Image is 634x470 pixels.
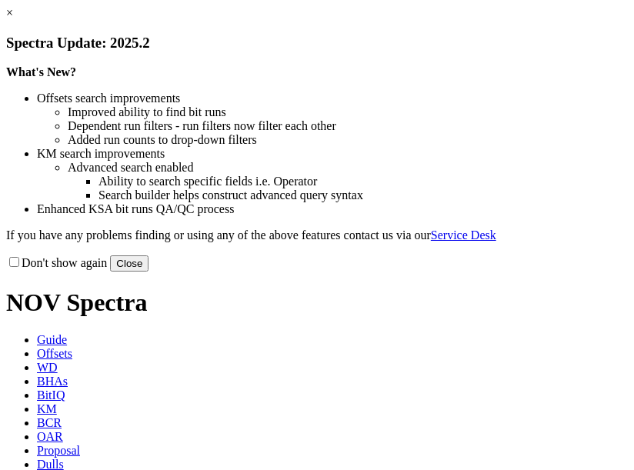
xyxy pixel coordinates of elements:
[98,188,628,202] li: Search builder helps construct advanced query syntax
[6,6,13,19] a: ×
[68,119,628,133] li: Dependent run filters - run filters now filter each other
[68,105,628,119] li: Improved ability to find bit runs
[37,147,628,161] li: KM search improvements
[110,255,148,272] button: Close
[6,256,107,269] label: Don't show again
[6,288,628,317] h1: NOV Spectra
[6,228,628,242] p: If you have any problems finding or using any of the above features contact us via our
[37,416,62,429] span: BCR
[431,228,496,242] a: Service Desk
[37,333,67,346] span: Guide
[37,375,68,388] span: BHAs
[68,161,628,175] li: Advanced search enabled
[37,92,628,105] li: Offsets search improvements
[37,430,63,443] span: OAR
[98,175,628,188] li: Ability to search specific fields i.e. Operator
[6,65,76,78] strong: What's New?
[37,202,628,216] li: Enhanced KSA bit runs QA/QC process
[37,361,58,374] span: WD
[37,402,57,415] span: KM
[37,347,72,360] span: Offsets
[6,35,628,52] h3: Spectra Update: 2025.2
[68,133,628,147] li: Added run counts to drop-down filters
[9,257,19,267] input: Don't show again
[37,388,65,402] span: BitIQ
[37,444,80,457] span: Proposal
